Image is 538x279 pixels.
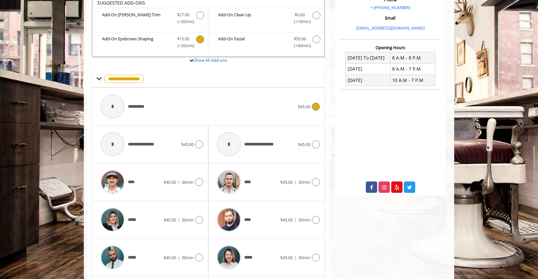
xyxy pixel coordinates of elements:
td: 8 A.M - 7 P.M [390,63,435,74]
span: | [178,255,180,260]
td: [DATE] [346,75,391,86]
h3: Email [342,16,439,20]
span: $45.00 [280,217,293,223]
span: 30min [182,179,194,185]
a: Show All Add-ons [194,57,227,63]
label: Add-On Beard Trim [96,11,205,27]
span: (+20min ) [174,18,193,25]
span: $0.00 [295,11,305,18]
span: $45.00 [164,179,176,185]
span: 30min [298,179,310,185]
span: | [294,217,297,223]
span: $45.00 [280,179,293,185]
span: $45.00 [280,255,293,260]
td: [DATE] [346,63,391,74]
a: [EMAIL_ADDRESS][DOMAIN_NAME] [356,25,425,31]
span: 30min [298,255,310,260]
span: (+40min ) [290,42,309,49]
a: + [PHONE_NUMBER] [370,5,410,10]
span: 30min [182,255,194,260]
b: Add-On Clean Up [218,11,287,25]
span: $27.00 [177,11,189,18]
span: $45.00 [164,255,176,260]
span: $50.00 [294,35,306,42]
label: Add-On Clean Up [211,11,321,27]
span: $45.00 [181,141,194,147]
h3: Opening Hours [340,45,440,50]
label: Add-On Facial [211,35,321,51]
span: | [178,179,180,185]
td: 10 A.M - 7 P.M [390,75,435,86]
span: | [294,255,297,260]
span: 30min [298,217,310,223]
span: $45.00 [298,104,310,110]
b: Add-On [PERSON_NAME] Trim [102,11,171,25]
span: $45.00 [298,141,310,147]
span: | [294,179,297,185]
span: $15.00 [177,35,189,42]
td: 8 A.M - 8 P.M [390,52,435,63]
span: (+10min ) [290,18,309,25]
b: Add-On Eyebrows Shaping [102,35,171,49]
span: $45.00 [164,217,176,223]
span: | [178,217,180,223]
span: (+20min ) [174,42,193,49]
label: Add-On Eyebrows Shaping [96,35,205,51]
span: 30min [182,217,194,223]
td: [DATE] To [DATE] [346,52,391,63]
b: Add-On Facial [218,35,287,49]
